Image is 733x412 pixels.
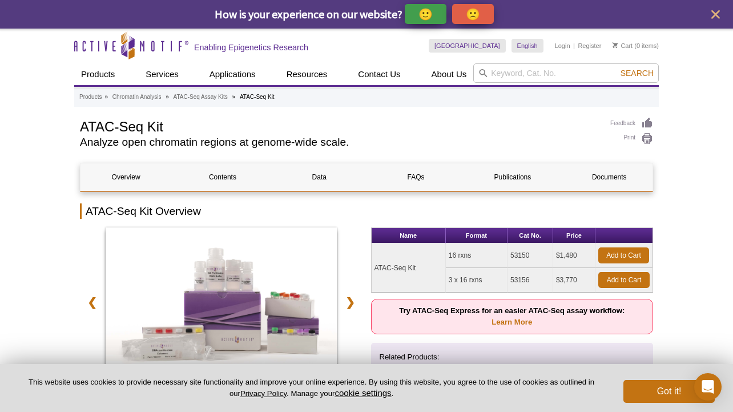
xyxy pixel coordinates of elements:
[617,68,657,78] button: Search
[418,7,433,21] p: 🙂
[80,117,599,134] h1: ATAC-Seq Kit
[177,163,268,191] a: Contents
[429,39,506,53] a: [GEOGRAPHIC_DATA]
[553,228,595,243] th: Price
[139,63,186,85] a: Services
[467,163,558,191] a: Publications
[80,163,171,191] a: Overview
[380,351,645,363] p: Related Products:
[466,7,480,21] p: 🙁
[573,39,575,53] li: |
[613,39,659,53] li: (0 items)
[598,247,649,263] a: Add to Cart
[104,94,108,100] li: »
[18,377,605,399] p: This website uses cookies to provide necessary site functionality and improve your online experie...
[232,94,236,100] li: »
[512,39,543,53] a: English
[613,42,633,50] a: Cart
[106,227,337,385] a: ATAC-Seq Kit
[203,63,263,85] a: Applications
[598,272,650,288] a: Add to Cart
[508,268,553,293] td: 53156
[473,63,659,83] input: Keyword, Cat. No.
[555,42,570,50] a: Login
[553,268,595,293] td: $3,770
[708,7,723,22] button: close
[194,42,308,53] h2: Enabling Epigenetics Research
[351,63,407,85] a: Contact Us
[280,63,335,85] a: Resources
[338,289,363,315] a: ❯
[240,389,287,398] a: Privacy Policy
[372,243,446,293] td: ATAC-Seq Kit
[80,137,599,147] h2: Analyze open chromatin regions at genome-wide scale.
[399,306,625,326] strong: Try ATAC-Seq Express for an easier ATAC-Seq assay workflow:
[74,63,122,85] a: Products
[425,63,474,85] a: About Us
[166,94,169,100] li: »
[446,268,508,293] td: 3 x 16 rxns
[613,42,618,48] img: Your Cart
[79,92,102,102] a: Products
[492,318,532,326] a: Learn More
[112,92,162,102] a: Chromatin Analysis
[564,163,655,191] a: Documents
[553,243,595,268] td: $1,480
[623,380,715,403] button: Got it!
[610,117,653,130] a: Feedback
[610,133,653,145] a: Print
[446,243,508,268] td: 16 rxns
[174,92,228,102] a: ATAC-Seq Assay Kits
[80,203,653,219] h2: ATAC-Seq Kit Overview
[80,289,104,315] a: ❮
[370,163,461,191] a: FAQs
[578,42,601,50] a: Register
[508,228,553,243] th: Cat No.
[215,7,402,21] span: How is your experience on our website?
[508,243,553,268] td: 53150
[106,227,337,382] img: ATAC-Seq Kit
[621,69,654,78] span: Search
[372,228,446,243] th: Name
[274,163,365,191] a: Data
[240,94,275,100] li: ATAC-Seq Kit
[335,388,391,398] button: cookie settings
[694,373,722,401] div: Open Intercom Messenger
[446,228,508,243] th: Format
